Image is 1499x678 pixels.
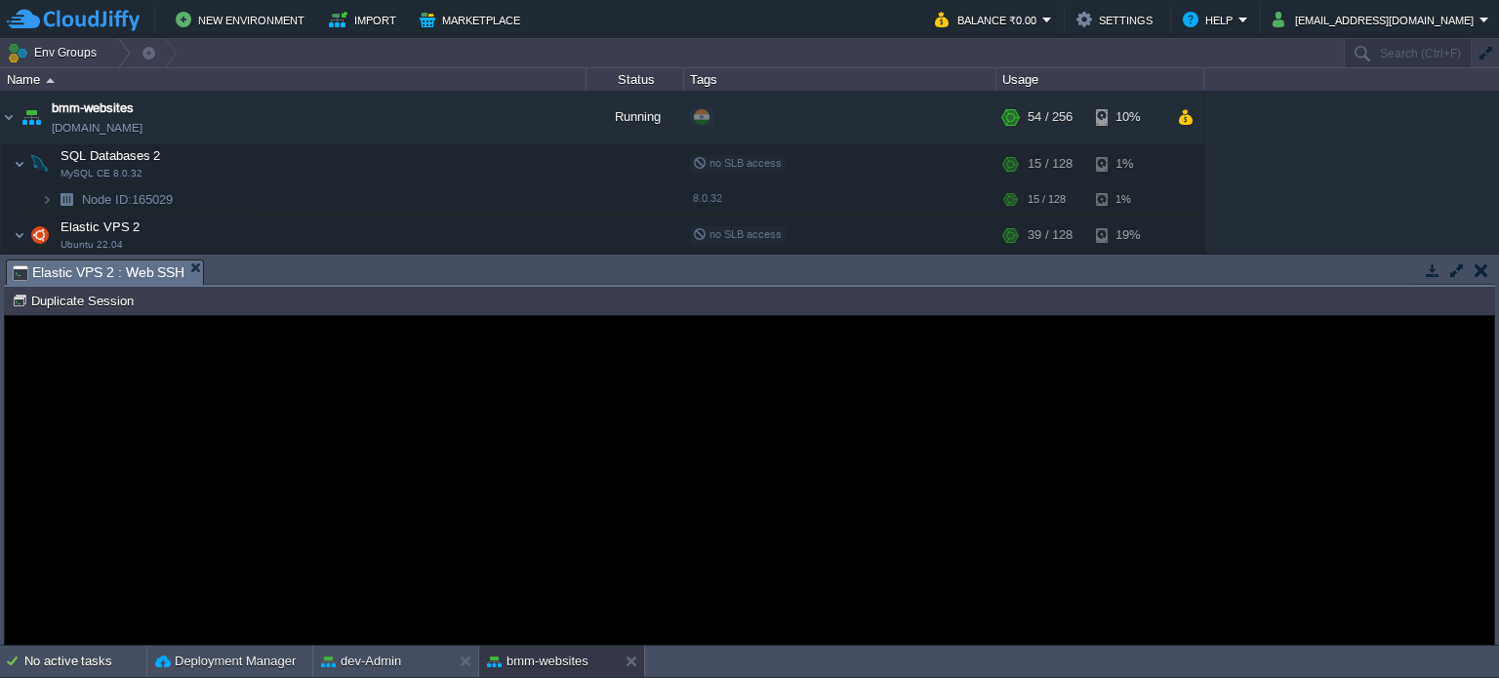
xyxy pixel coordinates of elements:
img: CloudJiffy [7,8,140,32]
button: Env Groups [7,39,103,66]
button: Deployment Manager [155,652,296,671]
span: no SLB access [693,228,782,240]
img: AMDAwAAAACH5BAEAAAAALAAAAAABAAEAAAICRAEAOw== [26,144,54,183]
span: Node ID: [82,192,132,207]
div: Tags [685,68,995,91]
img: AMDAwAAAACH5BAEAAAAALAAAAAABAAEAAAICRAEAOw== [53,184,80,215]
img: AMDAwAAAACH5BAEAAAAALAAAAAABAAEAAAICRAEAOw== [41,184,53,215]
div: Running [587,91,684,143]
span: no SLB access [693,157,782,169]
a: Elastic VPS 2Ubuntu 22.04 [59,219,142,234]
button: Duplicate Session [12,292,140,309]
button: dev-Admin [321,652,401,671]
span: Elastic VPS 2 : Web SSH [13,260,184,285]
a: SQL Databases 2MySQL CE 8.0.32 [59,148,163,163]
iframe: chat widget [1417,600,1479,658]
img: AMDAwAAAACH5BAEAAAAALAAAAAABAAEAAAICRAEAOw== [18,91,45,143]
div: Status [587,68,683,91]
button: Import [329,8,402,31]
button: Help [1183,8,1238,31]
span: MySQL CE 8.0.32 [61,168,142,179]
div: Name [2,68,586,91]
div: 10% [1096,91,1159,143]
img: AMDAwAAAACH5BAEAAAAALAAAAAABAAEAAAICRAEAOw== [26,216,54,255]
div: 15 / 128 [1028,184,1066,215]
span: 165029 [80,191,176,208]
div: Usage [997,68,1203,91]
img: AMDAwAAAACH5BAEAAAAALAAAAAABAAEAAAICRAEAOw== [14,216,25,255]
button: bmm-websites [487,652,588,671]
a: Node ID:165029 [80,191,176,208]
span: Ubuntu 22.04 [61,239,123,251]
button: [EMAIL_ADDRESS][DOMAIN_NAME] [1273,8,1479,31]
button: Settings [1076,8,1158,31]
span: 8.0.32 [693,192,722,204]
a: bmm-websites [52,99,134,118]
img: AMDAwAAAACH5BAEAAAAALAAAAAABAAEAAAICRAEAOw== [46,78,55,83]
button: Marketplace [420,8,526,31]
button: New Environment [176,8,310,31]
img: AMDAwAAAACH5BAEAAAAALAAAAAABAAEAAAICRAEAOw== [14,144,25,183]
div: 1% [1096,184,1159,215]
span: [DOMAIN_NAME] [52,118,142,138]
div: 15 / 128 [1028,144,1073,183]
img: AMDAwAAAACH5BAEAAAAALAAAAAABAAEAAAICRAEAOw== [1,91,17,143]
div: 19% [1096,216,1159,255]
span: Elastic VPS 2 [59,219,142,235]
span: SQL Databases 2 [59,147,163,164]
div: 54 / 256 [1028,91,1073,143]
div: No active tasks [24,646,146,677]
div: 39 / 128 [1028,216,1073,255]
div: 1% [1096,144,1159,183]
button: Balance ₹0.00 [935,8,1042,31]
